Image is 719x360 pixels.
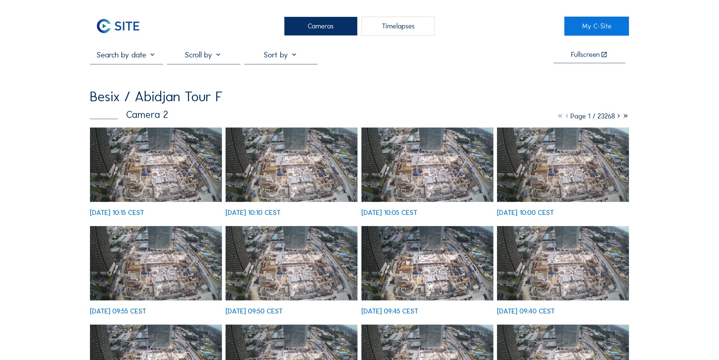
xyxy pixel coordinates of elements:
div: Fullscreen [571,51,600,58]
img: image_53196227 [497,128,629,202]
div: Besix / Abidjan Tour F [90,89,223,103]
img: image_53196080 [90,226,222,300]
img: image_53196702 [90,128,222,202]
div: Cameras [284,17,358,36]
div: [DATE] 09:55 CEST [90,308,146,315]
img: image_53195760 [497,226,629,300]
div: [DATE] 10:15 CEST [90,209,144,216]
img: C-SITE Logo [90,17,146,36]
input: Search by date 󰅀 [90,50,163,60]
div: [DATE] 10:05 CEST [361,209,417,216]
div: Timelapses [361,17,435,36]
div: Camera 2 [90,110,168,120]
span: Page 1 / 23268 [570,112,615,120]
img: image_53195857 [361,226,493,300]
div: [DATE] 10:00 CEST [497,209,554,216]
div: [DATE] 09:40 CEST [497,308,555,315]
a: My C-Site [564,17,629,36]
div: [DATE] 10:10 CEST [226,209,281,216]
img: image_53196602 [226,128,358,202]
a: C-SITE Logo [90,17,155,36]
div: [DATE] 09:50 CEST [226,308,283,315]
img: image_53196464 [361,128,493,202]
img: image_53195973 [226,226,358,300]
div: [DATE] 09:45 CEST [361,308,418,315]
